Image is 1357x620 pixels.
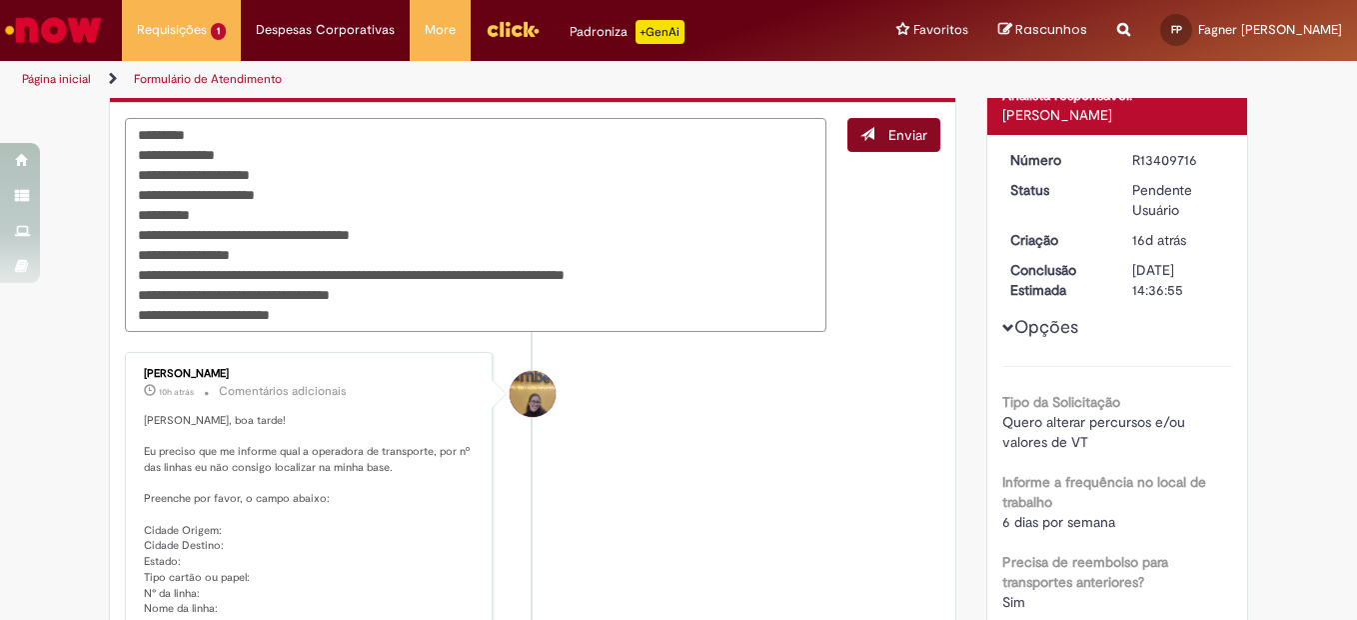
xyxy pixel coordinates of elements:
[1002,393,1120,411] b: Tipo da Solicitação
[425,20,456,40] span: More
[1198,21,1342,38] span: Fagner [PERSON_NAME]
[636,20,684,44] p: +GenAi
[159,386,194,398] time: 28/08/2025 15:16:50
[913,20,968,40] span: Favoritos
[211,23,226,40] span: 1
[1132,180,1225,220] div: Pendente Usuário
[1002,553,1168,591] b: Precisa de reembolso para transportes anteriores?
[2,10,105,50] img: ServiceNow
[1132,230,1225,250] div: 13/08/2025 14:14:42
[125,118,826,332] textarea: Digite sua mensagem aqui...
[1002,105,1233,125] div: [PERSON_NAME]
[144,368,477,380] div: [PERSON_NAME]
[486,14,540,44] img: click_logo_yellow_360x200.png
[1002,413,1189,451] span: Quero alterar percursos e/ou valores de VT
[995,180,1118,200] dt: Status
[137,20,207,40] span: Requisições
[1132,260,1225,300] div: [DATE] 14:36:55
[1002,473,1206,511] b: Informe a frequência no local de trabalho
[15,61,889,98] ul: Trilhas de página
[995,260,1118,300] dt: Conclusão Estimada
[1015,20,1087,39] span: Rascunhos
[998,21,1087,40] a: Rascunhos
[159,386,194,398] span: 10h atrás
[1002,593,1025,611] span: Sim
[1132,150,1225,170] div: R13409716
[1132,231,1186,249] time: 13/08/2025 14:14:42
[1002,513,1115,531] span: 6 dias por semana
[219,383,347,400] small: Comentários adicionais
[888,126,927,144] span: Enviar
[995,150,1118,170] dt: Número
[134,71,282,87] a: Formulário de Atendimento
[510,371,556,417] div: Amanda De Campos Gomes Do Nascimento
[256,20,395,40] span: Despesas Corporativas
[1171,23,1182,36] span: FP
[570,20,684,44] div: Padroniza
[22,71,91,87] a: Página inicial
[1132,231,1186,249] span: 16d atrás
[847,118,940,152] button: Enviar
[995,230,1118,250] dt: Criação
